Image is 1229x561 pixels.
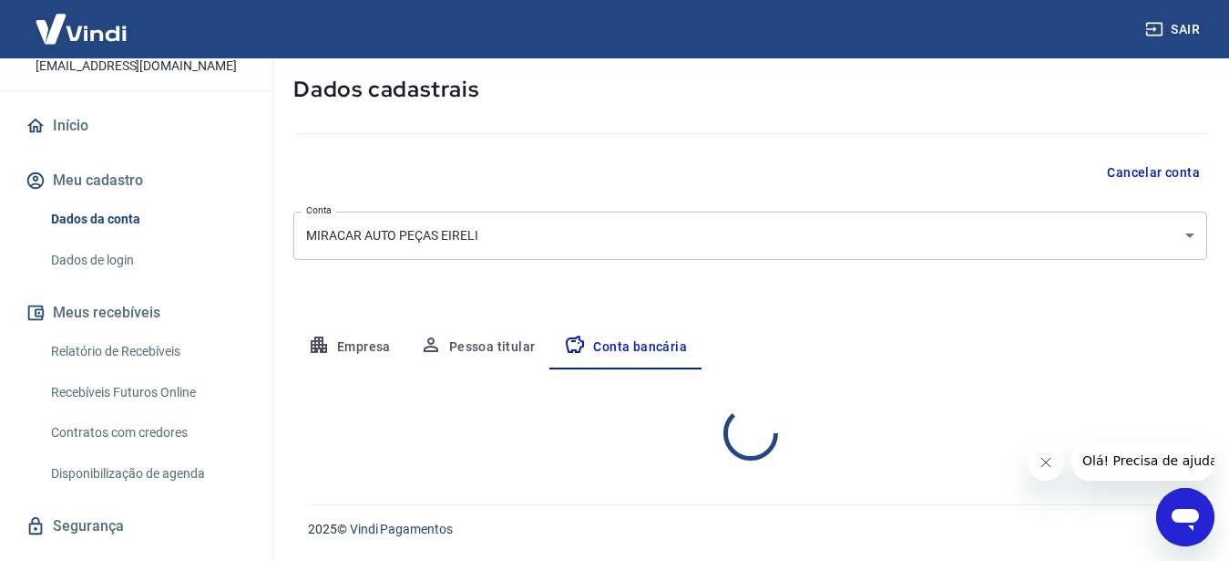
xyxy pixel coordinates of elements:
[293,212,1207,260] div: MIRACAR AUTO PEÇAS EIRELI
[1071,441,1214,481] iframe: Mensagem da empresa
[44,414,251,452] a: Contratos com credores
[22,506,251,546] a: Segurança
[1156,488,1214,546] iframe: Botão para abrir a janela de mensagens
[22,161,251,201] button: Meu cadastro
[405,326,550,369] button: Pessoa titular
[22,1,140,57] img: Vindi
[350,522,453,536] a: Vindi Pagamentos
[44,455,251,493] a: Disponibilização de agenda
[293,326,405,369] button: Empresa
[44,374,251,411] a: Recebíveis Futuros Online
[11,13,153,27] span: Olá! Precisa de ajuda?
[549,326,702,369] button: Conta bancária
[44,201,251,238] a: Dados da conta
[44,242,251,279] a: Dados de login
[308,520,1185,539] p: 2025 ©
[293,75,1207,104] h5: Dados cadastrais
[36,57,237,76] p: [EMAIL_ADDRESS][DOMAIN_NAME]
[306,203,332,217] label: Conta
[1142,13,1207,47] button: Sair
[1028,444,1064,481] iframe: Fechar mensagem
[44,333,251,370] a: Relatório de Recebíveis
[1100,156,1207,190] button: Cancelar conta
[22,293,251,333] button: Meus recebíveis
[22,106,251,146] a: Início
